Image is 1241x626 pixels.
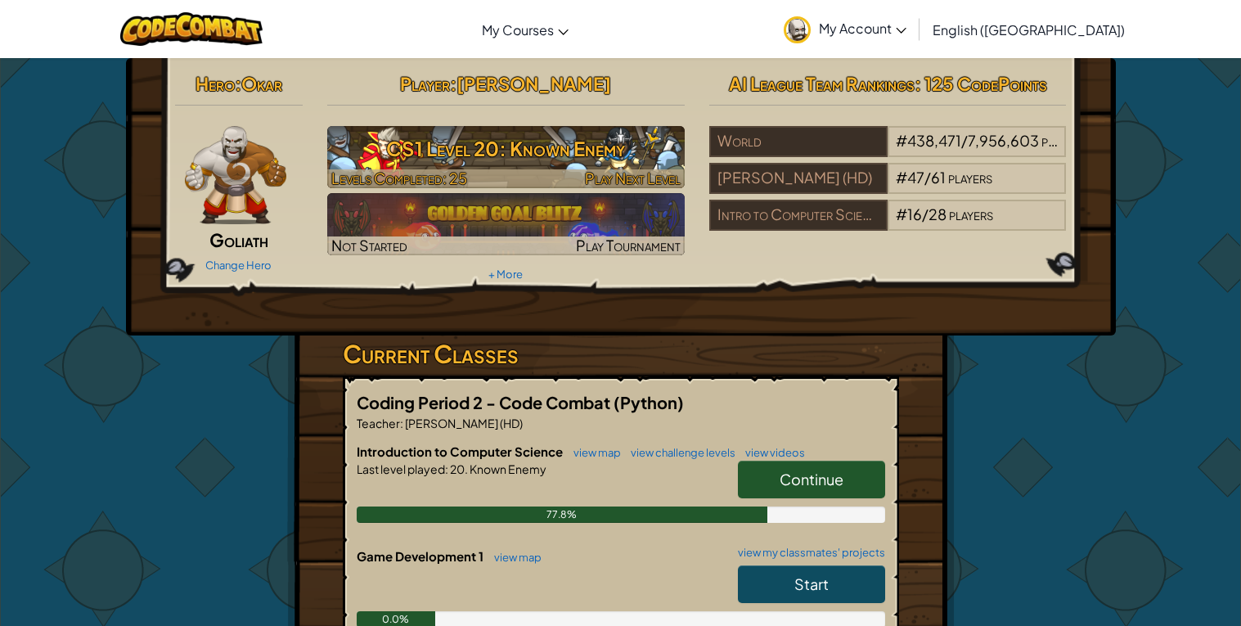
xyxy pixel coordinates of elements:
span: Start [794,574,829,593]
span: 20. [448,462,468,476]
span: # [896,205,907,223]
span: Hero [196,72,235,95]
span: 438,471 [907,131,961,150]
span: : [445,462,448,476]
div: [PERSON_NAME] (HD) [709,163,888,194]
span: players [1041,131,1086,150]
a: view challenge levels [623,446,735,459]
span: players [948,168,992,187]
span: players [949,205,993,223]
span: # [896,131,907,150]
span: Levels Completed: 25 [331,169,467,187]
a: view map [486,551,542,564]
a: My Courses [474,7,577,52]
img: avatar [784,16,811,43]
img: Golden Goal [327,193,685,255]
a: view map [565,446,621,459]
span: My Account [819,20,906,37]
span: Teacher [357,416,400,430]
a: view videos [737,446,805,459]
span: Goliath [209,228,268,251]
a: World#438,471/7,956,603players [709,142,1067,160]
a: [PERSON_NAME] (HD)#47/61players [709,178,1067,197]
span: Player [400,72,450,95]
div: Intro to Computer Science [709,200,888,231]
span: Known Enemy [468,462,546,476]
span: My Courses [482,21,554,38]
span: / [922,205,929,223]
img: CS1 Level 20: Known Enemy [327,126,685,188]
div: World [709,126,888,157]
span: English ([GEOGRAPHIC_DATA]) [933,21,1125,38]
span: 7,956,603 [968,131,1039,150]
span: / [961,131,968,150]
span: 28 [929,205,946,223]
span: Coding Period 2 - Code Combat [357,392,614,412]
span: : [450,72,456,95]
a: + More [488,268,523,281]
a: Intro to Computer Science#16/28players [709,215,1067,234]
span: / [924,168,931,187]
span: Game Development 1 [357,548,486,564]
span: (Python) [614,392,684,412]
span: Introduction to Computer Science [357,444,565,459]
span: Okar [241,72,282,95]
span: Continue [780,470,843,489]
a: My Account [776,3,915,55]
span: # [896,168,907,187]
span: 61 [931,168,946,187]
span: : [400,416,403,430]
span: [PERSON_NAME] [456,72,611,95]
span: 16 [907,205,922,223]
span: Play Next Level [585,169,681,187]
span: Play Tournament [576,236,681,254]
a: Change Hero [205,259,272,272]
a: view my classmates' projects [730,547,885,558]
span: 47 [907,168,924,187]
span: : [235,72,241,95]
a: Not StartedPlay Tournament [327,193,685,255]
h3: Current Classes [343,336,899,372]
h3: CS1 Level 20: Known Enemy [327,130,685,167]
span: Not Started [331,236,407,254]
a: English ([GEOGRAPHIC_DATA]) [924,7,1133,52]
a: Play Next Level [327,126,685,188]
img: goliath-pose.png [185,126,287,224]
span: Last level played [357,462,445,476]
div: 77.8% [357,507,768,523]
img: CodeCombat logo [120,12,263,46]
span: [PERSON_NAME] (HD) [403,416,523,430]
span: AI League Team Rankings [729,72,915,95]
span: : 125 CodePoints [915,72,1047,95]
